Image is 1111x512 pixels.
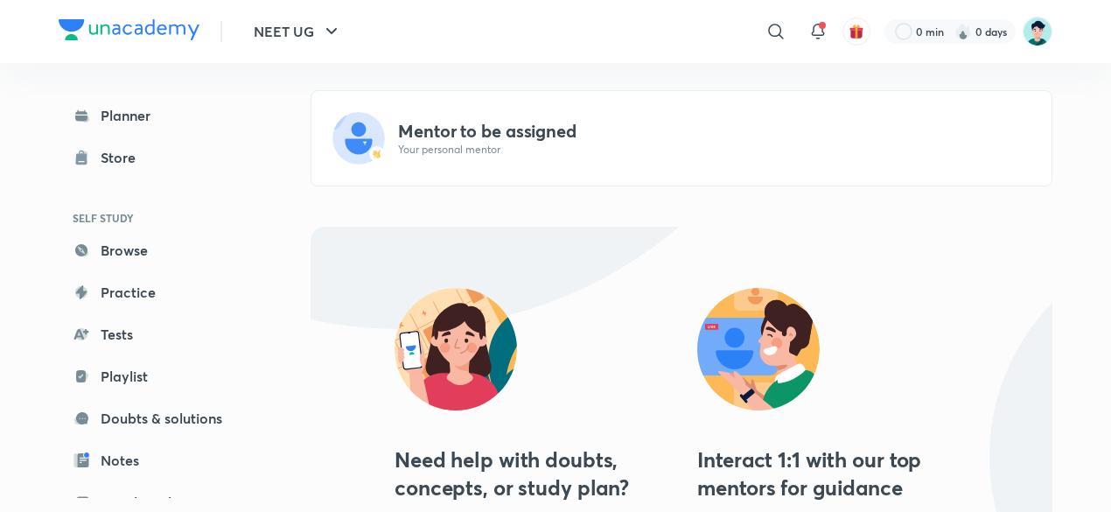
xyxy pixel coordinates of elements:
[59,317,262,352] a: Tests
[1023,17,1052,46] img: Shamas Khan
[59,443,262,478] a: Notes
[59,19,199,45] a: Company Logo
[849,24,864,39] img: avatar
[332,112,385,165] img: -
[59,401,262,436] a: Doubts & solutions
[395,288,517,410] img: Need help
[59,19,199,40] img: Company Logo
[369,146,385,162] img: -
[398,143,1031,157] p: Your personal mentor
[101,147,146,168] div: Store
[243,14,353,49] button: NEET UG
[954,23,972,40] img: streak
[59,203,262,233] h6: SELF STUDY
[59,359,262,394] a: Playlist
[59,233,262,268] a: Browse
[68,14,115,28] span: Support
[697,288,820,410] img: Live Interact
[59,140,262,175] a: Store
[398,120,1031,143] h4: Mentor to be assigned
[842,18,870,46] button: avatar
[59,275,262,310] a: Practice
[59,98,262,133] a: Planner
